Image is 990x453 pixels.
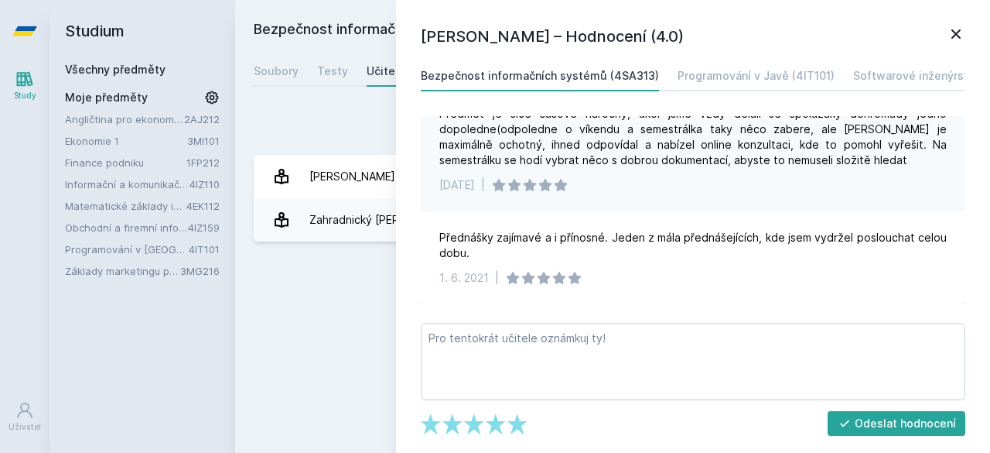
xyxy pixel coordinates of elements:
a: Uživatel [3,393,46,441]
a: Obchodní a firemní informace [65,220,188,235]
a: 4IZ159 [188,221,220,234]
a: Základy marketingu pro informatiky a statistiky [65,263,180,279]
a: 2AJ212 [184,113,220,125]
a: 1FP212 [186,156,220,169]
a: Učitelé [367,56,405,87]
a: 3MG216 [180,265,220,277]
a: Všechny předměty [65,63,166,76]
a: 4EK112 [186,200,220,212]
a: 3MI101 [187,135,220,147]
div: Učitelé [367,63,405,79]
div: Zahradnický [PERSON_NAME] [309,204,461,235]
a: Angličtina pro ekonomická studia 2 (B2/C1) [65,112,184,127]
a: Ekonomie 1 [65,133,187,149]
a: Matematické základy informatiky [65,198,186,214]
div: [PERSON_NAME] [309,161,395,192]
a: Testy [317,56,348,87]
div: Přednášky zajímavé a i přínosné. Jeden z mála přednášejících, kde jsem vydržel poslouchat celou d... [439,230,947,261]
a: Programování v [GEOGRAPHIC_DATA] [65,242,189,257]
div: Study [14,90,36,101]
a: Finance podniku [65,155,186,170]
h2: Bezpečnost informačních systémů (4SA313) [254,19,798,43]
a: 4IT101 [189,243,220,256]
a: Study [3,62,46,109]
a: Informační a komunikační technologie [65,177,189,192]
a: Zahradnický [PERSON_NAME] 11 hodnocení 3.7 [254,198,971,242]
span: Moje předměty [65,90,148,105]
div: Předmět je sice časově náročný, úkol jsme vždy dělali se spolužáky dohromady jedno dopoledne(odpo... [439,106,947,168]
a: [PERSON_NAME] 5 hodnocení 4.0 [254,155,971,198]
div: Soubory [254,63,299,79]
a: 4IZ110 [189,178,220,190]
div: | [481,177,485,193]
div: Uživatel [9,421,41,433]
div: Testy [317,63,348,79]
a: Soubory [254,56,299,87]
div: [DATE] [439,177,475,193]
